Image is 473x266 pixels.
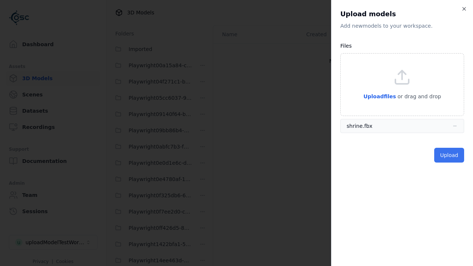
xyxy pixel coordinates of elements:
[340,43,352,49] label: Files
[340,22,464,30] p: Add new model s to your workspace.
[363,93,396,99] span: Upload files
[340,9,464,19] h2: Upload models
[347,122,372,130] div: shrine.fbx
[434,148,464,163] button: Upload
[396,92,441,101] p: or drag and drop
